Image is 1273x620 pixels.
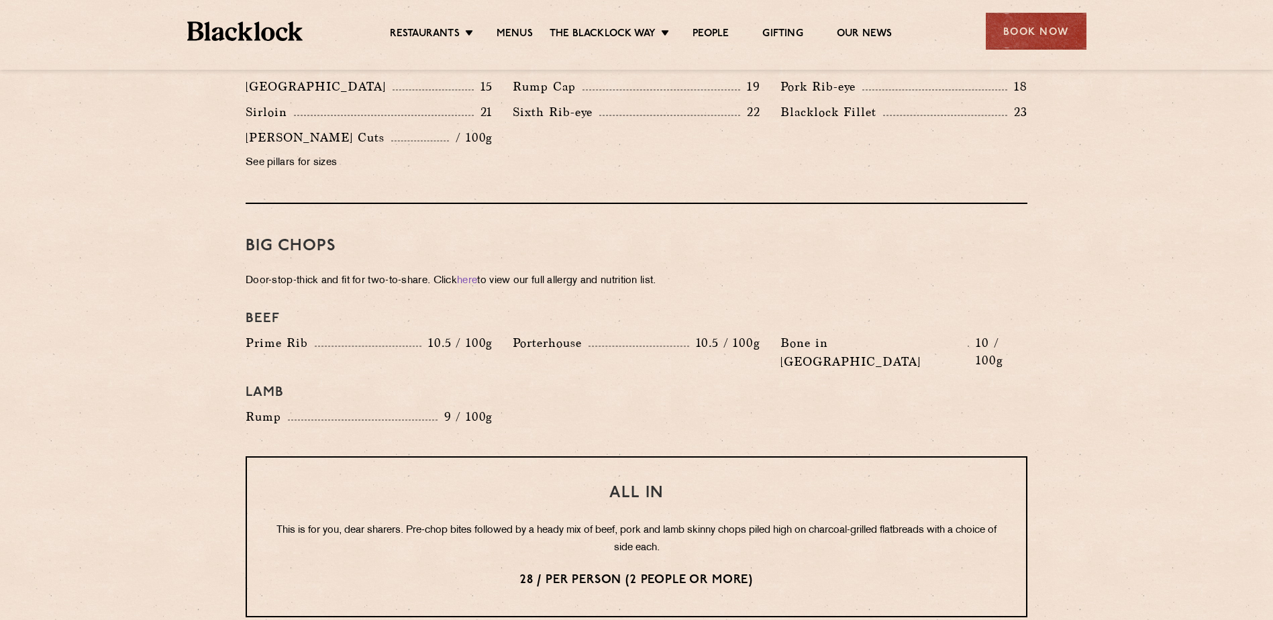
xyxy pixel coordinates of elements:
a: Gifting [762,28,803,42]
a: The Blacklock Way [550,28,656,42]
p: [PERSON_NAME] Cuts [246,128,391,147]
p: 18 [1007,78,1027,95]
a: Our News [837,28,893,42]
a: Menus [497,28,533,42]
p: Blacklock Fillet [780,103,883,121]
p: 9 / 100g [438,408,493,425]
p: Porterhouse [513,333,589,352]
p: 28 / per person (2 people or more) [274,572,999,589]
img: BL_Textured_Logo-footer-cropped.svg [187,21,303,41]
p: [GEOGRAPHIC_DATA] [246,77,393,96]
p: 10 / 100g [969,334,1027,369]
p: See pillars for sizes [246,154,493,172]
a: Restaurants [390,28,460,42]
p: Rump Cap [513,77,582,96]
p: Door-stop-thick and fit for two-to-share. Click to view our full allergy and nutrition list. [246,272,1027,291]
div: Book Now [986,13,1086,50]
p: / 100g [449,129,493,146]
a: here [457,276,477,286]
p: Prime Rib [246,333,315,352]
p: 10.5 / 100g [689,334,760,352]
a: People [693,28,729,42]
h4: Lamb [246,384,1027,401]
p: Sirloin [246,103,294,121]
p: 10.5 / 100g [421,334,493,352]
p: 21 [474,103,493,121]
p: Bone in [GEOGRAPHIC_DATA] [780,333,968,371]
p: 15 [474,78,493,95]
p: 19 [740,78,760,95]
p: 22 [740,103,760,121]
p: Rump [246,407,288,426]
p: 23 [1007,103,1027,121]
p: This is for you, dear sharers. Pre-chop bites followed by a heady mix of beef, pork and lamb skin... [274,522,999,557]
p: Sixth Rib-eye [513,103,599,121]
h3: All In [274,484,999,502]
p: Pork Rib-eye [780,77,862,96]
h3: Big Chops [246,238,1027,255]
h4: Beef [246,311,1027,327]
